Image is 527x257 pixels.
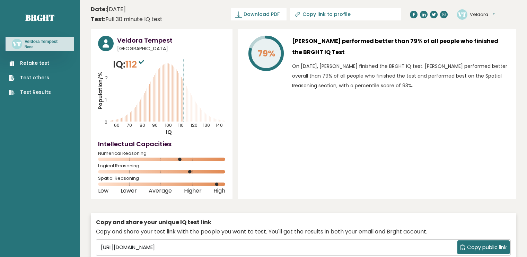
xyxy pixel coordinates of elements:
[216,122,223,128] tspan: 140
[9,89,51,96] a: Test Results
[140,122,145,128] tspan: 80
[105,119,107,125] tspan: 0
[12,40,21,48] text: VT
[121,189,137,192] span: Lower
[98,165,225,167] span: Logical Reasoning
[213,189,225,192] span: High
[458,10,466,18] text: VT
[178,122,184,128] tspan: 110
[231,8,287,20] a: Download PDF
[127,122,132,128] tspan: 70
[292,36,509,58] h3: [PERSON_NAME] performed better than 79% of all people who finished the BRGHT IQ Test
[96,218,511,227] div: Copy and share your unique IQ test link
[91,5,126,14] time: [DATE]
[184,189,202,192] span: Higher
[117,36,225,45] h3: Veldora Tempest
[258,47,275,60] tspan: 79%
[125,58,146,71] span: 112
[25,39,58,44] h3: Veldora Tempest
[166,128,172,136] tspan: IQ
[96,228,511,236] div: Copy and share your test link with the people you want to test. You'll get the results in both yo...
[91,5,107,13] b: Date:
[98,189,108,192] span: Low
[152,122,158,128] tspan: 90
[114,122,120,128] tspan: 60
[98,152,225,155] span: Numerical Reasoning
[9,60,51,67] a: Retake test
[457,240,510,254] button: Copy public link
[191,122,197,128] tspan: 120
[165,122,172,128] tspan: 100
[203,122,210,128] tspan: 130
[98,139,225,149] h4: Intellectual Capacities
[105,97,107,103] tspan: 1
[98,177,225,180] span: Spatial Reasoning
[149,189,172,192] span: Average
[91,15,105,23] b: Test:
[105,75,108,81] tspan: 2
[25,12,54,23] a: Brght
[97,72,104,109] tspan: Population/%
[113,57,146,71] p: IQ:
[91,15,163,24] div: Full 30 minute IQ test
[117,45,225,52] span: [GEOGRAPHIC_DATA]
[25,45,58,50] p: None
[9,74,51,81] a: Test others
[244,11,280,18] span: Download PDF
[292,61,509,90] p: On [DATE], [PERSON_NAME] finished the BRGHT IQ test. [PERSON_NAME] performed better overall than ...
[467,243,507,251] span: Copy public link
[470,11,495,18] button: Veldora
